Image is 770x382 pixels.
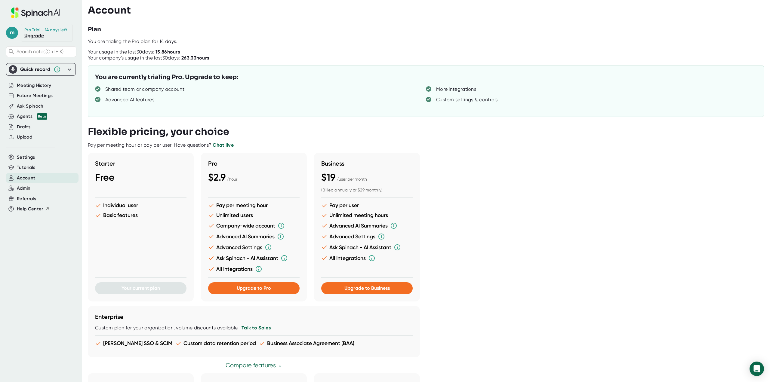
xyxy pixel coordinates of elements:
[436,86,476,92] div: More integrations
[17,49,63,54] span: Search notes (Ctrl + K)
[321,160,413,167] h3: Business
[17,82,51,89] button: Meeting History
[321,202,413,209] li: Pay per user
[17,185,31,192] button: Admin
[95,160,186,167] h3: Starter
[321,282,413,294] button: Upgrade to Business
[95,172,115,183] span: Free
[88,25,101,34] h3: Plan
[105,86,184,92] div: Shared team or company account
[17,206,43,212] span: Help Center
[6,27,18,39] span: m
[750,362,764,376] div: Open Intercom Messenger
[88,5,131,16] h3: Account
[24,33,44,38] a: Upgrade
[321,255,413,262] li: All Integrations
[17,113,47,120] div: Agents
[88,49,180,55] div: Your usage in the last 30 days:
[259,340,354,347] li: Business Associate Agreement (BAA)
[24,27,67,33] div: Pro Trial - 14 days left
[208,244,300,251] li: Advanced Settings
[208,265,300,273] li: All Integrations
[208,160,300,167] h3: Pro
[213,142,234,148] a: Chat live
[122,285,160,291] span: Your current plan
[156,49,180,55] b: 15.86 hours
[321,188,413,193] div: (Billed annually or $29 monthly)
[20,66,51,72] div: Quick record
[337,177,367,182] span: / user per month
[321,222,413,229] li: Advanced AI Summaries
[95,282,186,294] button: Your current plan
[344,285,390,291] span: Upgrade to Business
[208,222,300,229] li: Company-wide account
[321,172,335,183] span: $19
[17,124,30,130] button: Drafts
[208,255,300,262] li: Ask Spinach - AI Assistant
[9,63,73,75] div: Quick record
[17,195,36,202] button: Referrals
[321,244,413,251] li: Ask Spinach - AI Assistant
[17,103,44,110] button: Ask Spinach
[208,282,300,294] button: Upgrade to Pro
[88,38,770,44] div: You are trialing the Pro plan for 14 days.
[208,212,300,219] li: Unlimited users
[208,172,226,183] span: $2.9
[208,202,300,209] li: Pay per meeting hour
[105,97,154,103] div: Advanced AI features
[17,92,53,99] button: Future Meetings
[88,55,209,61] div: Your company's usage in the last 30 days:
[17,154,35,161] button: Settings
[227,177,237,182] span: / hour
[208,233,300,240] li: Advanced AI Summaries
[95,340,172,347] li: [PERSON_NAME] SSO & SCIM
[95,325,413,331] div: Custom plan for your organization, volume discounts available.
[95,313,413,320] h3: Enterprise
[95,212,186,219] li: Basic features
[17,164,35,171] button: Tutorials
[436,97,498,103] div: Custom settings & controls
[95,202,186,209] li: Individual user
[37,113,47,120] div: Beta
[17,134,32,141] button: Upload
[321,233,413,240] li: Advanced Settings
[17,175,35,182] button: Account
[226,362,282,369] a: Compare features
[88,126,229,137] h3: Flexible pricing, your choice
[321,212,413,219] li: Unlimited meeting hours
[181,55,209,61] b: 263.33 hours
[88,142,234,148] div: Pay per meeting hour or pay per user. Have questions?
[175,340,256,347] li: Custom data retention period
[237,285,271,291] span: Upgrade to Pro
[17,113,47,120] button: Agents Beta
[95,73,238,82] h3: You are currently trialing Pro. Upgrade to keep:
[17,206,50,212] button: Help Center
[242,325,271,331] a: Talk to Sales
